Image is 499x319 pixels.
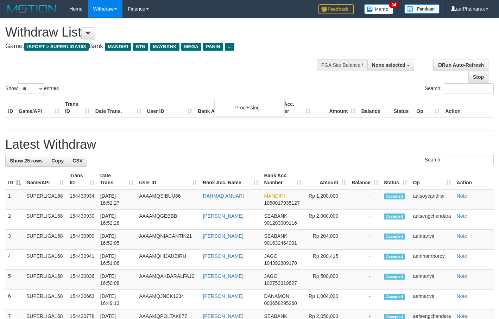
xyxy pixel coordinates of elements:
[24,189,67,210] td: SUPERLIGA168
[136,169,200,189] th: User ID: activate to sort column ascending
[349,210,381,230] td: -
[358,98,391,118] th: Balance
[410,189,454,210] td: aafsoycanthlai
[136,290,200,310] td: AAAAMQJNCK1234
[24,290,67,310] td: SUPERLIGA168
[367,59,414,71] button: None selected
[317,59,367,71] div: PGA Site Balance /
[72,158,83,164] span: CSV
[203,253,243,259] a: [PERSON_NAME]
[203,273,243,279] a: [PERSON_NAME]
[68,155,87,167] a: CSV
[24,270,67,290] td: SUPERLIGA168
[264,200,299,206] span: Copy 1050017935127 to clipboard
[349,189,381,210] td: -
[5,230,24,250] td: 3
[389,2,398,8] span: 34
[24,43,89,51] span: ISPORT > SUPERLIGA168
[304,270,349,290] td: Rp 500,000
[264,273,277,279] span: JAGO
[203,193,244,199] a: RAHMAD ANUARI
[5,138,494,152] h1: Latest Withdraw
[67,210,97,230] td: 154430930
[457,193,467,199] a: Note
[444,83,494,94] input: Search:
[410,210,454,230] td: aafsengchandara
[264,233,287,239] span: SEABANK
[304,290,349,310] td: Rp 1,004,000
[136,270,200,290] td: AAAAMQAKBARALFA12
[384,234,405,240] span: Accepted
[105,43,131,51] span: MANDIRI
[225,43,234,51] span: ...
[67,250,97,270] td: 154430941
[384,254,405,260] span: Accepted
[384,274,405,280] span: Accepted
[264,280,297,286] span: Copy 102753319627 to clipboard
[425,155,494,165] label: Search:
[468,71,488,83] a: Stop
[97,290,136,310] td: [DATE] 16:49:13
[268,98,313,118] th: Bank Acc. Number
[97,189,136,210] td: [DATE] 16:52:27
[16,98,62,118] th: Game/API
[442,98,494,118] th: Action
[457,213,467,219] a: Note
[18,83,44,94] select: Showentries
[62,98,93,118] th: Trans ID
[264,260,297,266] span: Copy 104392809170 to clipboard
[67,189,97,210] td: 154430934
[24,250,67,270] td: SUPERLIGA168
[264,213,287,219] span: SEABANK
[364,4,394,14] img: Button%20Memo.svg
[203,43,223,51] span: PANIN
[24,210,67,230] td: SUPERLIGA168
[67,290,97,310] td: 154430663
[457,233,467,239] a: Note
[304,230,349,250] td: Rp 204,000
[203,313,243,319] a: [PERSON_NAME]
[136,189,200,210] td: AAAAMQSIBUU86
[457,293,467,299] a: Note
[181,43,201,51] span: MEGA
[264,300,297,306] span: Copy 003658295260 to clipboard
[413,98,442,118] th: Op
[200,169,261,189] th: Bank Acc. Name: activate to sort column ascending
[214,99,285,116] div: Processing...
[5,270,24,290] td: 5
[381,169,410,189] th: Status: activate to sort column ascending
[264,253,277,259] span: JAGO
[391,98,413,118] th: Status
[433,59,488,71] a: Run Auto-Refresh
[5,250,24,270] td: 4
[67,169,97,189] th: Trans ID: activate to sort column ascending
[97,230,136,250] td: [DATE] 16:52:05
[47,155,68,167] a: Copy
[5,4,59,14] img: MOTION_logo.png
[203,233,243,239] a: [PERSON_NAME]
[318,4,354,14] img: Feedback.jpg
[67,270,97,290] td: 154430836
[384,193,405,199] span: Accepted
[5,290,24,310] td: 6
[349,169,381,189] th: Balance: activate to sort column ascending
[97,210,136,230] td: [DATE] 16:52:26
[444,155,494,165] input: Search:
[203,293,243,299] a: [PERSON_NAME]
[5,155,47,167] a: Show 25 rows
[313,98,359,118] th: Amount
[93,98,144,118] th: Date Trans.
[5,83,59,94] label: Show entries
[349,290,381,310] td: -
[203,213,243,219] a: [PERSON_NAME]
[133,43,148,51] span: BTN
[349,250,381,270] td: -
[410,250,454,270] td: aafnhornborey
[410,270,454,290] td: aafmanvit
[5,169,24,189] th: ID: activate to sort column descending
[5,98,16,118] th: ID
[97,250,136,270] td: [DATE] 16:51:06
[136,250,200,270] td: AAAAMQHIJAUBIRU
[304,250,349,270] td: Rp 200,415
[304,169,349,189] th: Amount: activate to sort column ascending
